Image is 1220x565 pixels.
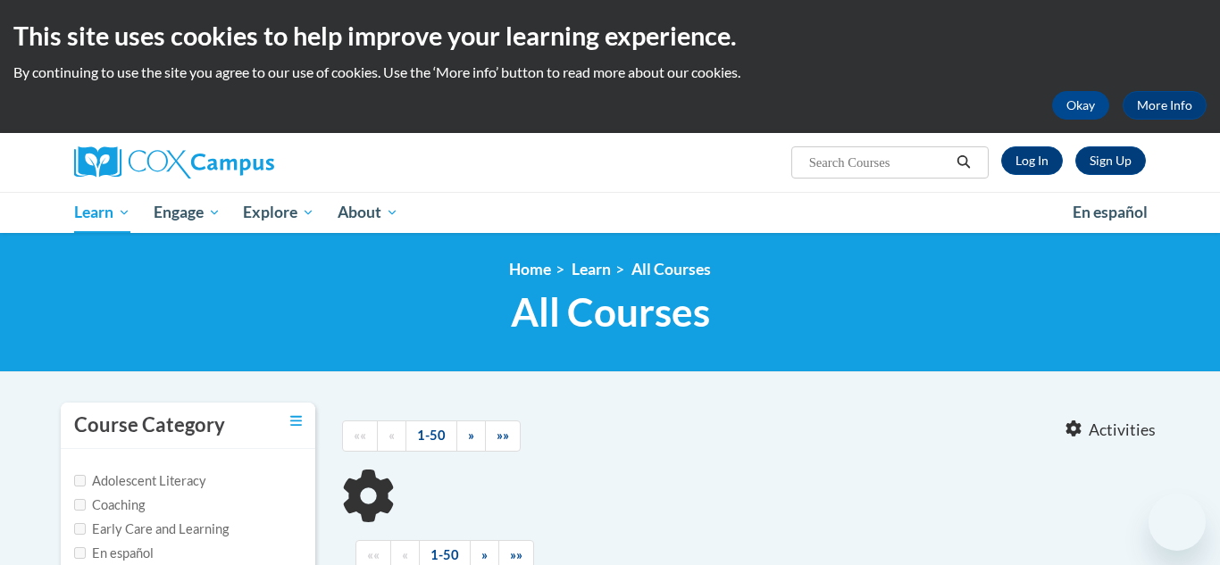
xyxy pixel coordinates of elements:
[63,192,142,233] a: Learn
[338,202,398,223] span: About
[231,192,326,233] a: Explore
[13,62,1207,82] p: By continuing to use the site you agree to our use of cookies. Use the ‘More info’ button to read...
[74,146,414,179] a: Cox Campus
[389,428,395,443] span: «
[377,420,406,452] a: Previous
[1075,146,1146,175] a: Register
[1089,420,1156,440] span: Activities
[456,420,486,452] a: Next
[468,428,474,443] span: »
[342,420,378,452] a: Begining
[1052,91,1109,120] button: Okay
[74,519,229,539] label: Early Care and Learning
[74,544,154,563] label: En español
[74,146,274,179] img: Cox Campus
[354,428,366,443] span: ««
[74,202,130,223] span: Learn
[74,547,86,559] input: Checkbox for Options
[1001,146,1063,175] a: Log In
[511,288,710,336] span: All Courses
[497,428,509,443] span: »»
[367,547,380,562] span: ««
[510,547,522,562] span: »»
[290,411,302,431] a: Toggle collapse
[74,495,145,515] label: Coaching
[1073,203,1148,221] span: En español
[74,523,86,535] input: Checkbox for Options
[807,152,950,173] input: Search Courses
[1123,91,1207,120] a: More Info
[142,192,232,233] a: Engage
[405,420,457,452] a: 1-50
[74,411,225,439] h3: Course Category
[485,420,521,452] a: End
[1149,494,1206,551] iframe: Button to launch messaging window
[243,202,314,223] span: Explore
[950,152,977,173] button: Search
[154,202,221,223] span: Engage
[481,547,488,562] span: »
[47,192,1173,233] div: Main menu
[631,260,711,278] a: All Courses
[402,547,408,562] span: «
[1061,194,1159,231] a: En español
[74,471,206,491] label: Adolescent Literacy
[326,192,410,233] a: About
[74,475,86,486] input: Checkbox for Options
[13,18,1207,54] h2: This site uses cookies to help improve your learning experience.
[572,260,611,278] a: Learn
[509,260,551,278] a: Home
[74,499,86,511] input: Checkbox for Options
